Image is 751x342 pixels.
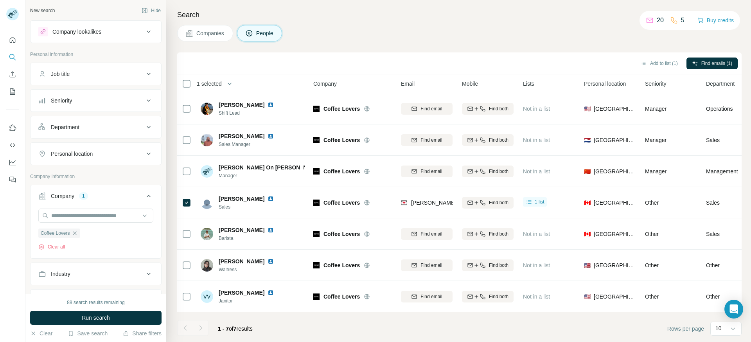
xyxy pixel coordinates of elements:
div: 88 search results remaining [67,299,124,306]
span: Find both [489,262,508,269]
span: Find email [420,168,442,175]
img: Avatar [201,259,213,272]
span: Find email [420,293,442,300]
button: Use Surfe API [6,138,19,152]
span: results [218,326,253,332]
button: Save search [68,329,108,337]
span: People [256,29,274,37]
img: provider findymail logo [401,199,407,207]
span: [PERSON_NAME] [219,226,264,234]
button: Search [6,50,19,64]
span: Coffee Lovers [323,230,360,238]
span: Janitor [219,297,283,304]
span: Barista [219,235,283,242]
span: Sales Manager [219,141,283,148]
span: Other [645,293,659,300]
span: [PERSON_NAME] [219,101,264,109]
div: Open Intercom Messenger [724,300,743,319]
span: Find email [420,230,442,238]
span: [GEOGRAPHIC_DATA] [594,105,636,113]
span: 🇺🇸 [584,293,591,301]
img: LinkedIn logo [268,290,274,296]
button: Quick start [6,33,19,47]
h4: Search [177,9,742,20]
span: Coffee Lovers [41,230,70,237]
button: Find both [462,259,514,271]
span: Manager [645,137,667,143]
span: Operations [706,105,733,113]
span: Manager [219,172,305,179]
span: Coffee Lovers [323,136,360,144]
span: [PERSON_NAME][EMAIL_ADDRESS][DOMAIN_NAME] [411,200,549,206]
span: [GEOGRAPHIC_DATA] [594,167,636,175]
button: Clear [30,329,52,337]
img: Logo of Coffee Lovers [313,200,320,206]
span: [PERSON_NAME] [219,132,264,140]
span: Manager [645,106,667,112]
button: Personal location [31,144,161,163]
button: Company1 [31,187,161,209]
button: Clear all [38,243,65,250]
span: Not in a list [523,231,550,237]
span: Find both [489,230,508,238]
div: Department [51,123,79,131]
button: Find email [401,166,453,177]
p: Company information [30,173,162,180]
img: Logo of Coffee Lovers [313,106,320,112]
span: 🇺🇸 [584,105,591,113]
button: My lists [6,85,19,99]
img: Avatar [201,165,213,178]
span: Not in a list [523,168,550,175]
span: Lists [523,80,534,88]
button: Department [31,118,161,137]
span: Run search [82,314,110,322]
span: Other [706,293,720,301]
span: Coffee Lovers [323,293,360,301]
button: Find both [462,134,514,146]
span: Find email [420,137,442,144]
p: Personal information [30,51,162,58]
span: Not in a list [523,137,550,143]
img: LinkedIn logo [268,258,274,265]
img: Avatar [201,134,213,146]
span: Other [706,261,720,269]
span: Find both [489,168,508,175]
span: Not in a list [523,262,550,268]
img: Logo of Coffee Lovers [313,137,320,143]
img: LinkedIn logo [268,227,274,233]
div: Industry [51,270,70,278]
span: Not in a list [523,293,550,300]
span: 7 [234,326,237,332]
button: Find email [401,228,453,240]
span: [PERSON_NAME] [219,195,264,203]
span: Coffee Lovers [323,261,360,269]
button: Find both [462,228,514,240]
span: Sales [706,199,720,207]
button: Seniority [31,91,161,110]
span: Department [706,80,735,88]
div: New search [30,7,55,14]
button: Use Surfe on LinkedIn [6,121,19,135]
span: Find email [420,105,442,112]
button: Hide [136,5,166,16]
button: Industry [31,265,161,283]
button: Find both [462,103,514,115]
button: Company lookalikes [31,22,161,41]
button: Dashboard [6,155,19,169]
button: Find email [401,103,453,115]
button: Buy credits [697,15,734,26]
span: Personal location [584,80,626,88]
span: Mobile [462,80,478,88]
button: Find both [462,197,514,209]
div: Job title [51,70,70,78]
img: LinkedIn logo [268,102,274,108]
span: Other [645,200,659,206]
img: Logo of Coffee Lovers [313,293,320,300]
span: 1 - 7 [218,326,229,332]
img: Logo of Coffee Lovers [313,231,320,237]
span: Waitress [219,266,283,273]
span: [PERSON_NAME] On [PERSON_NAME] [219,164,321,171]
img: Logo of Coffee Lovers [313,168,320,175]
span: [GEOGRAPHIC_DATA] [594,230,636,238]
span: Find both [489,105,508,112]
